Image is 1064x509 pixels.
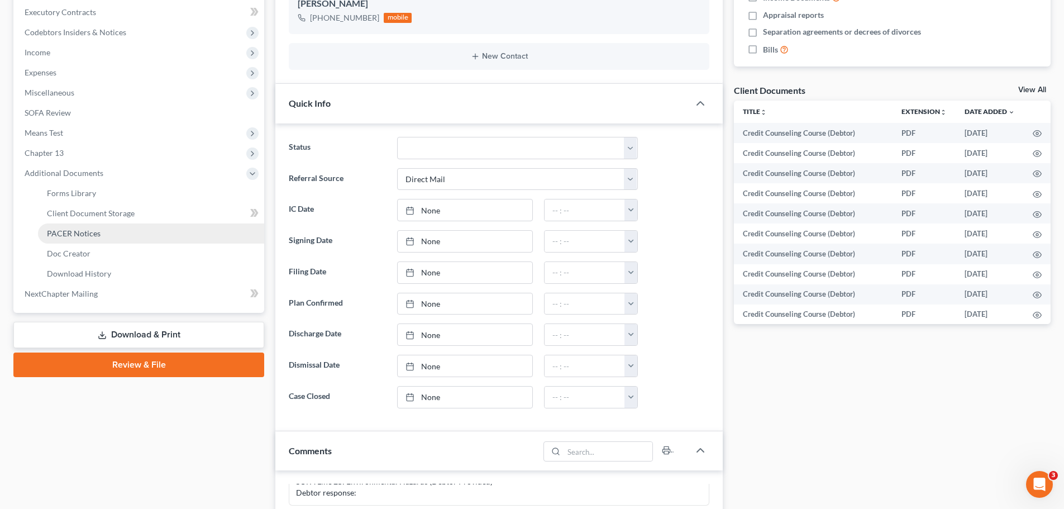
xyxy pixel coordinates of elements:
a: None [398,324,532,345]
td: Credit Counseling Course (Debtor) [734,244,893,264]
a: SOFA Review [16,103,264,123]
span: Forms Library [47,188,96,198]
span: Download History [47,269,111,278]
span: Comments [289,445,332,456]
label: IC Date [283,199,391,221]
td: [DATE] [956,244,1024,264]
a: None [398,262,532,283]
span: 3 [1049,471,1058,480]
button: New Contact [298,52,700,61]
input: -- : -- [545,293,625,315]
a: None [398,387,532,408]
span: Miscellaneous [25,88,74,97]
div: [PHONE_NUMBER] [310,12,379,23]
a: Download & Print [13,322,264,348]
td: [DATE] [956,183,1024,203]
label: Referral Source [283,168,391,191]
iframe: Intercom live chat [1026,471,1053,498]
td: [DATE] [956,203,1024,223]
td: Credit Counseling Course (Debtor) [734,305,893,325]
i: unfold_more [760,109,767,116]
span: Codebtors Insiders & Notices [25,27,126,37]
span: NextChapter Mailing [25,289,98,298]
a: Doc Creator [38,244,264,264]
a: Executory Contracts [16,2,264,22]
span: Additional Documents [25,168,103,178]
div: Client Documents [734,84,805,96]
td: Credit Counseling Course (Debtor) [734,223,893,244]
span: Separation agreements or decrees of divorces [763,26,921,37]
div: mobile [384,13,412,23]
a: Client Document Storage [38,203,264,223]
span: PACER Notices [47,229,101,238]
input: -- : -- [545,387,625,408]
a: None [398,293,532,315]
td: PDF [893,305,956,325]
a: Forms Library [38,183,264,203]
td: [DATE] [956,143,1024,163]
span: SOFA Review [25,108,71,117]
span: Appraisal reports [763,9,824,21]
td: Credit Counseling Course (Debtor) [734,203,893,223]
label: Dismissal Date [283,355,391,377]
a: None [398,355,532,377]
td: [DATE] [956,223,1024,244]
td: Credit Counseling Course (Debtor) [734,123,893,143]
td: [DATE] [956,305,1024,325]
td: PDF [893,143,956,163]
i: unfold_more [940,109,947,116]
span: Means Test [25,128,63,137]
label: Signing Date [283,230,391,253]
span: Doc Creator [47,249,90,258]
a: Review & File [13,353,264,377]
span: Executory Contracts [25,7,96,17]
span: Quick Info [289,98,331,108]
input: Search... [564,442,653,461]
input: -- : -- [545,324,625,345]
td: Credit Counseling Course (Debtor) [734,183,893,203]
td: [DATE] [956,284,1024,305]
td: Credit Counseling Course (Debtor) [734,284,893,305]
td: PDF [893,264,956,284]
a: Download History [38,264,264,284]
span: Client Document Storage [47,208,135,218]
a: Extensionunfold_more [901,107,947,116]
td: Credit Counseling Course (Debtor) [734,163,893,183]
input: -- : -- [545,355,625,377]
label: Status [283,137,391,159]
span: Expenses [25,68,56,77]
td: PDF [893,244,956,264]
td: [DATE] [956,264,1024,284]
label: Plan Confirmed [283,293,391,315]
a: Titleunfold_more [743,107,767,116]
td: PDF [893,183,956,203]
td: Credit Counseling Course (Debtor) [734,264,893,284]
td: PDF [893,163,956,183]
a: PACER Notices [38,223,264,244]
a: NextChapter Mailing [16,284,264,304]
td: [DATE] [956,123,1024,143]
td: PDF [893,123,956,143]
td: PDF [893,223,956,244]
input: -- : -- [545,199,625,221]
i: expand_more [1008,109,1015,116]
input: -- : -- [545,262,625,283]
a: View All [1018,86,1046,94]
td: [DATE] [956,163,1024,183]
a: Date Added expand_more [965,107,1015,116]
td: Credit Counseling Course (Debtor) [734,143,893,163]
label: Filing Date [283,261,391,284]
span: Income [25,47,50,57]
label: Discharge Date [283,324,391,346]
a: None [398,231,532,252]
td: PDF [893,284,956,305]
td: PDF [893,203,956,223]
a: None [398,199,532,221]
input: -- : -- [545,231,625,252]
label: Case Closed [283,386,391,408]
span: Bills [763,44,778,55]
span: Chapter 13 [25,148,64,158]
